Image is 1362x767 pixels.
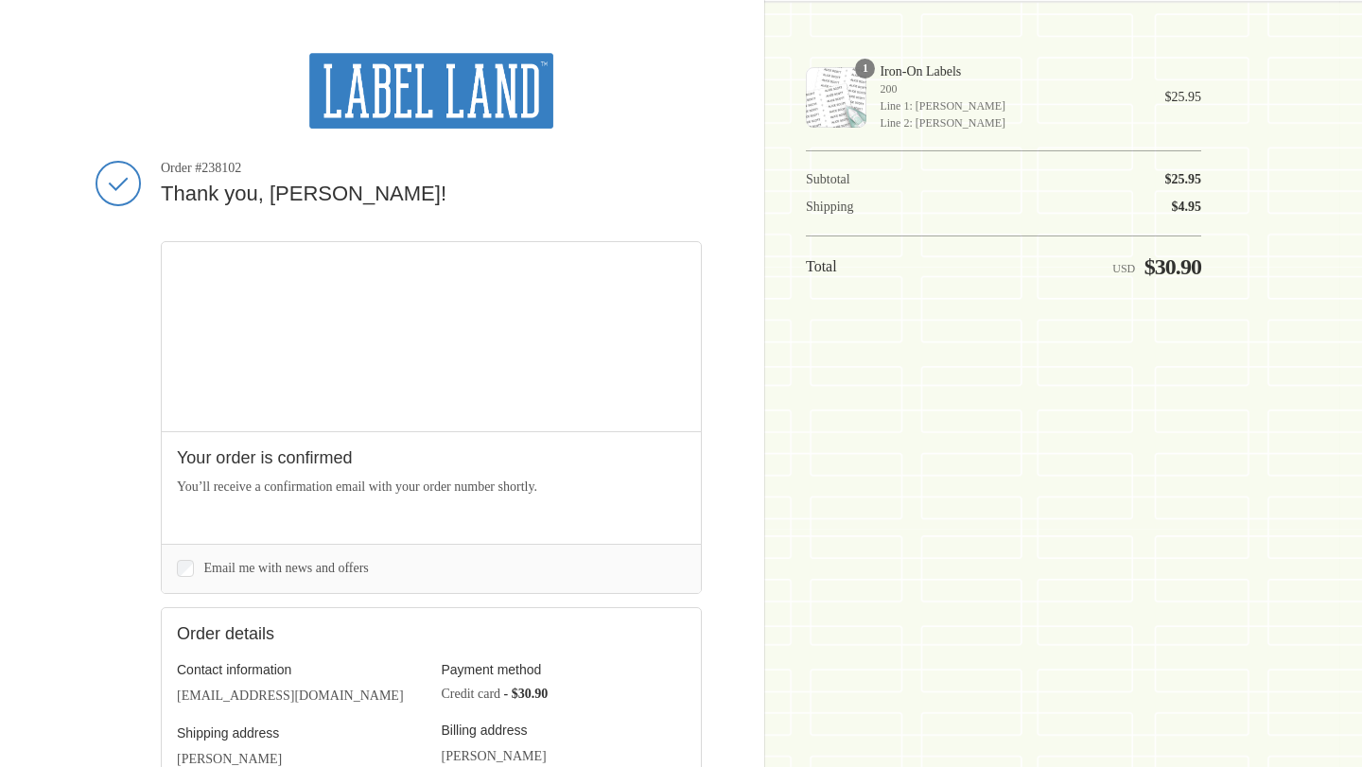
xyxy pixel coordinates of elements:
[161,181,702,208] h2: Thank you, [PERSON_NAME]!
[309,53,552,129] img: Label Land
[204,561,369,575] span: Email me with news and offers
[177,477,686,497] p: You’ll receive a confirmation email with your order number shortly.
[880,114,1138,131] span: Line 2: [PERSON_NAME]
[1165,90,1202,104] span: $25.95
[161,160,702,177] span: Order #238102
[880,63,1138,80] span: Iron-On Labels
[806,258,837,274] span: Total
[1112,262,1135,275] span: USD
[1172,200,1202,214] span: $4.95
[880,80,1138,97] span: 200
[806,67,866,128] img: Iron-On Labels - Label Land
[806,171,927,188] th: Subtotal
[177,623,431,645] h2: Order details
[177,724,422,741] h3: Shipping address
[1144,254,1201,279] span: $30.90
[162,242,701,431] div: Google map displaying pin point of shipping address: Canton, Georgia
[442,687,501,701] span: Credit card
[177,447,686,469] h2: Your order is confirmed
[162,242,702,431] iframe: Google map displaying pin point of shipping address: Canton, Georgia
[1165,172,1202,186] span: $25.95
[504,687,549,701] span: - $30.90
[806,200,854,214] span: Shipping
[442,661,687,678] h3: Payment method
[177,661,422,678] h3: Contact information
[442,722,687,739] h3: Billing address
[177,689,404,703] bdo: [EMAIL_ADDRESS][DOMAIN_NAME]
[855,59,875,78] span: 1
[880,97,1138,114] span: Line 1: [PERSON_NAME]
